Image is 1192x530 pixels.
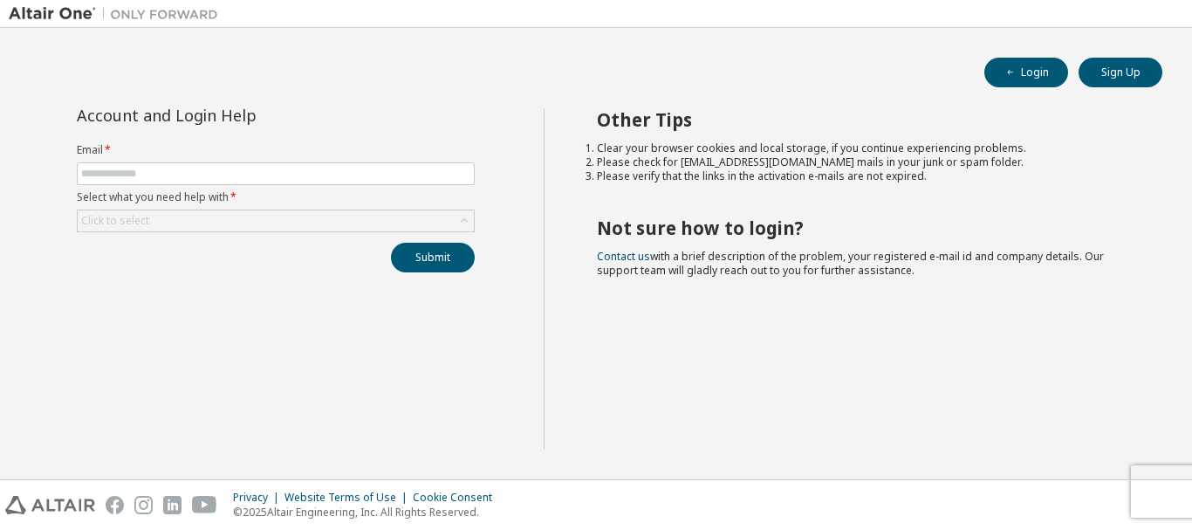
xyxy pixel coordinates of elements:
[391,243,475,272] button: Submit
[81,214,149,228] div: Click to select
[284,491,413,505] div: Website Terms of Use
[163,496,182,514] img: linkedin.svg
[597,108,1132,131] h2: Other Tips
[597,141,1132,155] li: Clear your browser cookies and local storage, if you continue experiencing problems.
[597,249,650,264] a: Contact us
[77,108,395,122] div: Account and Login Help
[413,491,503,505] div: Cookie Consent
[77,190,475,204] label: Select what you need help with
[597,217,1132,239] h2: Not sure how to login?
[597,169,1132,183] li: Please verify that the links in the activation e-mails are not expired.
[134,496,153,514] img: instagram.svg
[233,491,284,505] div: Privacy
[233,505,503,520] p: © 2025 Altair Engineering, Inc. All Rights Reserved.
[77,143,475,157] label: Email
[78,210,474,231] div: Click to select
[1079,58,1162,87] button: Sign Up
[9,5,227,23] img: Altair One
[984,58,1068,87] button: Login
[5,496,95,514] img: altair_logo.svg
[597,155,1132,169] li: Please check for [EMAIL_ADDRESS][DOMAIN_NAME] mails in your junk or spam folder.
[192,496,217,514] img: youtube.svg
[597,249,1104,278] span: with a brief description of the problem, your registered e-mail id and company details. Our suppo...
[106,496,124,514] img: facebook.svg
